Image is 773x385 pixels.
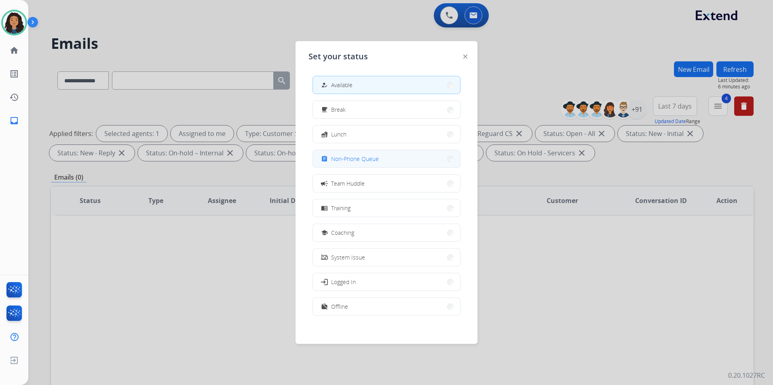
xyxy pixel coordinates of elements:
[321,106,328,113] mat-icon: free_breakfast
[321,205,328,211] mat-icon: menu_book
[331,179,365,188] span: Team Huddle
[331,253,365,262] span: System Issue
[321,131,328,138] mat-icon: fastfood
[331,204,351,212] span: Training
[313,101,460,118] button: Break
[313,224,460,241] button: Coaching
[320,179,328,187] mat-icon: campaign
[313,199,460,217] button: Training
[308,51,368,62] span: Set your status
[9,46,19,55] mat-icon: home
[321,82,328,88] mat-icon: how_to_reg
[313,298,460,315] button: Offline
[9,69,19,79] mat-icon: list_alt
[331,228,354,237] span: Coaching
[331,105,346,114] span: Break
[331,155,379,163] span: Non-Phone Queue
[3,11,25,34] img: avatar
[321,229,328,236] mat-icon: school
[321,303,328,310] mat-icon: work_off
[320,278,328,286] mat-icon: login
[313,150,460,167] button: Non-Phone Queue
[313,273,460,291] button: Logged In
[321,254,328,261] mat-icon: phonelink_off
[331,302,348,311] span: Offline
[313,76,460,94] button: Available
[313,175,460,192] button: Team Huddle
[331,130,346,138] span: Lunch
[728,370,765,380] p: 0.20.1027RC
[463,54,467,59] img: close-button
[313,126,460,143] button: Lunch
[9,92,19,102] mat-icon: history
[9,116,19,126] mat-icon: inbox
[321,155,328,162] mat-icon: assignment
[331,81,353,89] span: Available
[331,278,356,286] span: Logged In
[313,249,460,266] button: System Issue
